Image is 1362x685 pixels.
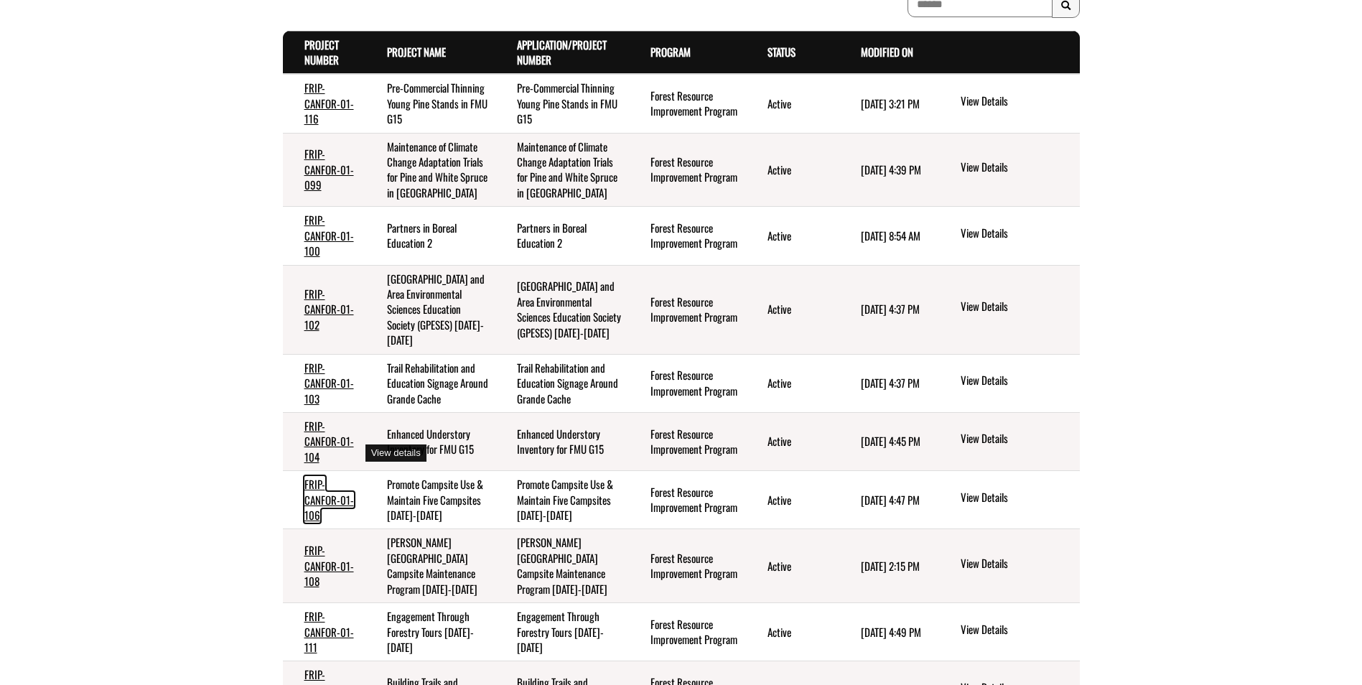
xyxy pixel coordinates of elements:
a: Program [650,44,691,60]
a: FRIP-CANFOR-01-111 [304,608,354,655]
td: Promote Campsite Use & Maintain Five Campsites 2022-2027 [365,471,495,529]
td: Trail Rehabilitation and Education Signage Around Grande Cache [495,354,629,412]
a: FRIP-CANFOR-01-106 [304,476,354,523]
time: [DATE] 3:21 PM [861,95,920,111]
time: [DATE] 8:54 AM [861,228,920,243]
td: FRIP-CANFOR-01-100 [283,207,365,265]
td: action menu [937,603,1079,661]
a: FRIP-CANFOR-01-116 [304,80,354,126]
time: [DATE] 2:15 PM [861,558,920,574]
td: Maintenance of Climate Change Adaptation Trials for Pine and White Spruce in Alberta [495,133,629,207]
a: Status [768,44,796,60]
td: action menu [937,471,1079,529]
td: Grande Prairie and Area Environmental Sciences Education Society (GPESES) 2022-2026 [365,265,495,354]
time: [DATE] 4:45 PM [861,433,920,449]
time: [DATE] 4:37 PM [861,375,920,391]
td: Forest Resource Improvement Program [629,133,746,207]
td: FRIP-CANFOR-01-102 [283,265,365,354]
td: 5/7/2025 4:49 PM [839,603,937,661]
a: FRIP-CANFOR-01-108 [304,542,354,589]
td: Maintenance of Climate Change Adaptation Trials for Pine and White Spruce in Alberta [365,133,495,207]
a: Project Number [304,37,339,67]
td: Enhanced Understory Inventory for FMU G15 [495,412,629,470]
td: 6/6/2025 4:37 PM [839,354,937,412]
td: Forest Resource Improvement Program [629,529,746,603]
td: Active [746,74,839,133]
td: Enhanced Understory Inventory for FMU G15 [365,412,495,470]
td: action menu [937,133,1079,207]
td: Forest Resource Improvement Program [629,412,746,470]
td: FRIP-CANFOR-01-104 [283,412,365,470]
td: action menu [937,74,1079,133]
td: action menu [937,529,1079,603]
td: Forest Resource Improvement Program [629,471,746,529]
td: FRIP-CANFOR-01-099 [283,133,365,207]
td: Forest Resource Improvement Program [629,354,746,412]
td: Partners in Boreal Education 2 [365,207,495,265]
td: Promote Campsite Use & Maintain Five Campsites 2022-2027 [495,471,629,529]
th: Actions [937,31,1079,74]
td: action menu [937,354,1079,412]
td: Forest Resource Improvement Program [629,74,746,133]
a: FRIP-CANFOR-01-102 [304,286,354,332]
a: View details [961,622,1073,639]
a: View details [961,431,1073,448]
td: 5/7/2025 4:47 PM [839,471,937,529]
div: View details [365,444,426,462]
td: FRIP-CANFOR-01-106 [283,471,365,529]
a: View details [961,490,1073,507]
td: Hines Creek Area Campsite Maintenance Program 2022-2026 [365,529,495,603]
a: FRIP-CANFOR-01-099 [304,146,354,192]
td: FRIP-CANFOR-01-116 [283,74,365,133]
td: 9/30/2025 3:21 PM [839,74,937,133]
td: FRIP-CANFOR-01-108 [283,529,365,603]
a: FRIP-CANFOR-01-104 [304,418,354,465]
td: Grande Prairie and Area Environmental Sciences Education Society (GPESES) 2022-2026 [495,265,629,354]
a: View details [961,373,1073,390]
td: FRIP-CANFOR-01-111 [283,603,365,661]
td: 7/11/2025 2:15 PM [839,529,937,603]
td: 5/7/2025 4:39 PM [839,133,937,207]
time: [DATE] 4:47 PM [861,492,920,508]
td: action menu [937,265,1079,354]
td: Trail Rehabilitation and Education Signage Around Grande Cache [365,354,495,412]
td: Pre-Commercial Thinning Young Pine Stands in FMU G15 [495,74,629,133]
a: View details [961,299,1073,316]
td: action menu [937,207,1079,265]
td: Forest Resource Improvement Program [629,265,746,354]
time: [DATE] 4:49 PM [861,624,921,640]
td: Pre-Commercial Thinning Young Pine Stands in FMU G15 [365,74,495,133]
a: View details [961,159,1073,177]
td: Active [746,354,839,412]
td: 9/11/2025 8:54 AM [839,207,937,265]
td: Hines Creek Area Campsite Maintenance Program 2022-2026 [495,529,629,603]
td: Active [746,412,839,470]
td: Partners in Boreal Education 2 [495,207,629,265]
td: action menu [937,412,1079,470]
td: Active [746,529,839,603]
a: View details [961,93,1073,111]
a: Modified On [861,44,913,60]
td: Active [746,265,839,354]
td: Engagement Through Forestry Tours 2022-2026 [365,603,495,661]
a: FRIP-CANFOR-01-103 [304,360,354,406]
td: Forest Resource Improvement Program [629,603,746,661]
time: [DATE] 4:37 PM [861,301,920,317]
td: Active [746,207,839,265]
td: Active [746,603,839,661]
a: View details [961,556,1073,573]
td: 5/7/2025 4:45 PM [839,412,937,470]
a: View details [961,225,1073,243]
td: 6/6/2025 4:37 PM [839,265,937,354]
td: Engagement Through Forestry Tours 2022-2026 [495,603,629,661]
a: Application/Project Number [517,37,607,67]
a: FRIP-CANFOR-01-100 [304,212,354,258]
a: Project Name [387,44,446,60]
td: FRIP-CANFOR-01-103 [283,354,365,412]
td: Forest Resource Improvement Program [629,207,746,265]
td: Active [746,133,839,207]
time: [DATE] 4:39 PM [861,162,921,177]
td: Active [746,471,839,529]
